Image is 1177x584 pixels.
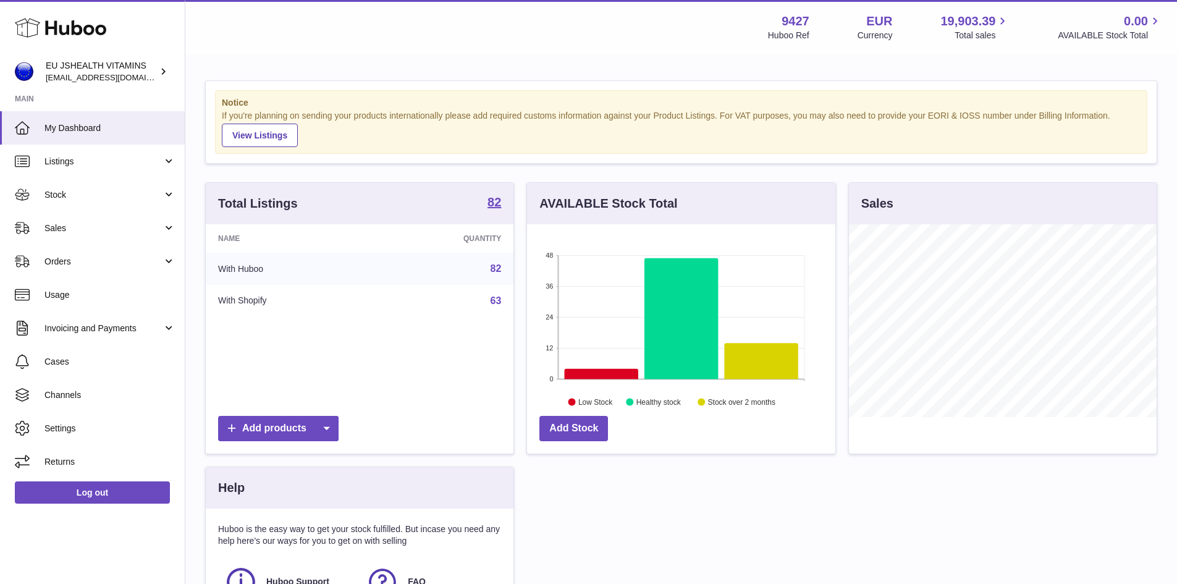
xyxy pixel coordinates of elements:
[768,30,809,41] div: Huboo Ref
[539,416,608,441] a: Add Stock
[222,124,298,147] a: View Listings
[491,263,502,274] a: 82
[206,253,372,285] td: With Huboo
[546,252,554,259] text: 48
[15,62,33,81] img: internalAdmin-9427@internal.huboo.com
[44,222,162,234] span: Sales
[940,13,1010,41] a: 19,903.39 Total sales
[206,285,372,317] td: With Shopify
[858,30,893,41] div: Currency
[44,122,175,134] span: My Dashboard
[539,195,677,212] h3: AVAILABLE Stock Total
[940,13,995,30] span: 19,903.39
[866,13,892,30] strong: EUR
[15,481,170,504] a: Log out
[218,195,298,212] h3: Total Listings
[546,344,554,352] text: 12
[46,72,182,82] span: [EMAIL_ADDRESS][DOMAIN_NAME]
[222,97,1141,109] strong: Notice
[578,397,613,406] text: Low Stock
[222,110,1141,147] div: If you're planning on sending your products internationally please add required customs informati...
[206,224,372,253] th: Name
[491,295,502,306] a: 63
[550,375,554,383] text: 0
[487,196,501,208] strong: 82
[636,397,681,406] text: Healthy stock
[44,456,175,468] span: Returns
[44,189,162,201] span: Stock
[44,156,162,167] span: Listings
[1058,13,1162,41] a: 0.00 AVAILABLE Stock Total
[44,389,175,401] span: Channels
[44,289,175,301] span: Usage
[44,356,175,368] span: Cases
[546,313,554,321] text: 24
[546,282,554,290] text: 36
[372,224,514,253] th: Quantity
[44,256,162,268] span: Orders
[955,30,1010,41] span: Total sales
[1058,30,1162,41] span: AVAILABLE Stock Total
[487,196,501,211] a: 82
[46,60,157,83] div: EU JSHEALTH VITAMINS
[1124,13,1148,30] span: 0.00
[782,13,809,30] strong: 9427
[218,523,501,547] p: Huboo is the easy way to get your stock fulfilled. But incase you need any help here's our ways f...
[218,480,245,496] h3: Help
[708,397,775,406] text: Stock over 2 months
[218,416,339,441] a: Add products
[44,423,175,434] span: Settings
[861,195,893,212] h3: Sales
[44,323,162,334] span: Invoicing and Payments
